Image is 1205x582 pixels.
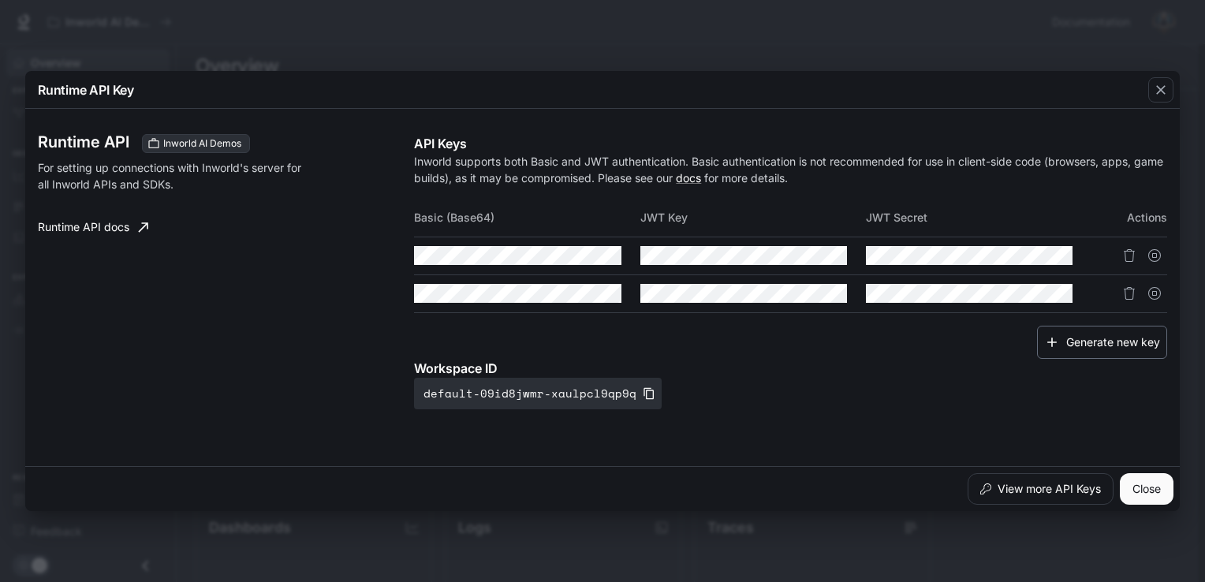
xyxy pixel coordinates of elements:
[414,359,1167,378] p: Workspace ID
[640,199,866,237] th: JWT Key
[1117,281,1142,306] button: Delete API key
[1142,243,1167,268] button: Suspend API key
[414,378,662,409] button: default-09id8jwmr-xaulpcl9qp9q
[1092,199,1167,237] th: Actions
[414,199,640,237] th: Basic (Base64)
[32,211,155,243] a: Runtime API docs
[38,159,311,192] p: For setting up connections with Inworld's server for all Inworld APIs and SDKs.
[414,134,1167,153] p: API Keys
[1120,473,1173,505] button: Close
[1037,326,1167,360] button: Generate new key
[1117,243,1142,268] button: Delete API key
[676,171,701,185] a: docs
[38,80,134,99] p: Runtime API Key
[1142,281,1167,306] button: Suspend API key
[38,134,129,150] h3: Runtime API
[866,199,1091,237] th: JWT Secret
[142,134,250,153] div: These keys will apply to your current workspace only
[414,153,1167,186] p: Inworld supports both Basic and JWT authentication. Basic authentication is not recommended for u...
[968,473,1114,505] button: View more API Keys
[157,136,248,151] span: Inworld AI Demos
